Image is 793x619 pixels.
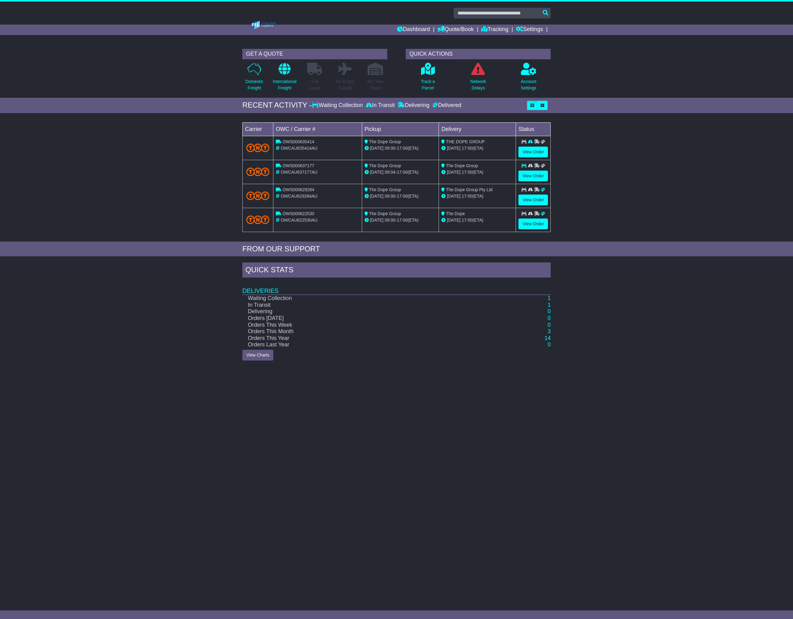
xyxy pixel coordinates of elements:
[420,62,435,95] a: Track aParcel
[548,308,551,314] a: 0
[273,78,296,91] p: International Freight
[336,78,354,91] p: Air & Sea Freight
[462,218,472,223] span: 17:00
[446,211,465,216] span: The Dope
[369,211,401,216] span: The Dope Group
[364,102,396,109] div: In Transit
[446,187,493,192] span: The Dope Group Pty Ltd
[281,170,318,175] span: OWCAU637177AU
[397,218,408,223] span: 17:00
[365,169,436,175] div: - (ETA)
[439,122,516,136] td: Delivery
[273,122,362,136] td: OWC / Carrier #
[397,146,408,151] span: 17:00
[242,322,494,329] td: Orders This Week
[369,163,401,168] span: The Dope Group
[421,78,435,91] p: Track a Parcel
[242,279,551,295] td: Deliveries
[516,25,543,35] a: Settings
[447,218,460,223] span: [DATE]
[242,302,494,309] td: In Transit
[283,187,314,192] span: OWS000629284
[370,194,384,199] span: [DATE]
[406,49,551,59] div: QUICK ACTIONS
[447,194,460,199] span: [DATE]
[385,218,396,223] span: 09:00
[365,145,436,152] div: - (ETA)
[369,187,401,192] span: The Dope Group
[246,168,269,176] img: TNT_Domestic.png
[518,147,548,157] a: View Order
[283,163,314,168] span: OWS000637177
[397,170,408,175] span: 17:00
[521,78,537,91] p: Account Settings
[365,217,436,223] div: - (ETA)
[370,146,384,151] span: [DATE]
[548,341,551,348] a: 0
[312,102,364,109] div: Waiting Collection
[437,25,474,35] a: Quote/Book
[397,194,408,199] span: 17:00
[481,25,508,35] a: Tracking
[367,78,384,91] p: Air / Sea Depot
[446,139,485,144] span: THE DOPE GROUP
[441,169,513,175] div: (ETA)
[281,194,318,199] span: OWCAU629284AU
[431,102,461,109] div: Delivered
[245,78,263,91] p: Domestic Freight
[441,193,513,199] div: (ETA)
[548,315,551,321] a: 0
[246,191,269,200] img: TNT_Domestic.png
[243,122,273,136] td: Carrier
[385,194,396,199] span: 09:00
[441,217,513,223] div: (ETA)
[518,171,548,181] a: View Order
[242,350,273,361] a: View Charts
[307,78,322,91] p: Full Loads
[385,170,396,175] span: 09:04
[281,218,318,223] span: OWCAU622530AU
[518,195,548,205] a: View Order
[242,315,494,322] td: Orders [DATE]
[242,295,494,302] td: Waiting Collection
[246,144,269,152] img: TNT_Domestic.png
[369,139,401,144] span: The Dope Group
[242,308,494,315] td: Delivering
[365,193,436,199] div: - (ETA)
[545,335,551,341] a: 14
[397,25,430,35] a: Dashboard
[548,322,551,328] a: 0
[242,101,312,110] div: RECENT ACTIVITY -
[242,341,494,348] td: Orders Last Year
[246,215,269,224] img: TNT_Domestic.png
[462,170,472,175] span: 17:00
[242,245,551,254] div: FROM OUR SUPPORT
[441,145,513,152] div: (ETA)
[548,295,551,301] a: 1
[462,194,472,199] span: 17:00
[470,78,486,91] p: Network Delays
[272,62,297,95] a: InternationalFreight
[283,211,314,216] span: OWS000622530
[470,62,486,95] a: NetworkDelays
[242,328,494,335] td: Orders This Month
[521,62,537,95] a: AccountSettings
[518,219,548,229] a: View Order
[281,146,318,151] span: OWCAU635414AU
[385,146,396,151] span: 09:00
[283,139,314,144] span: OWS000635414
[447,170,460,175] span: [DATE]
[462,146,472,151] span: 17:00
[446,163,478,168] span: The Dope Group
[548,302,551,308] a: 1
[370,170,384,175] span: [DATE]
[548,328,551,334] a: 3
[516,122,551,136] td: Status
[370,218,384,223] span: [DATE]
[396,102,431,109] div: Delivering
[242,49,387,59] div: GET A QUOTE
[447,146,460,151] span: [DATE]
[245,62,264,95] a: DomesticFreight
[242,262,551,279] div: Quick Stats
[362,122,439,136] td: Pickup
